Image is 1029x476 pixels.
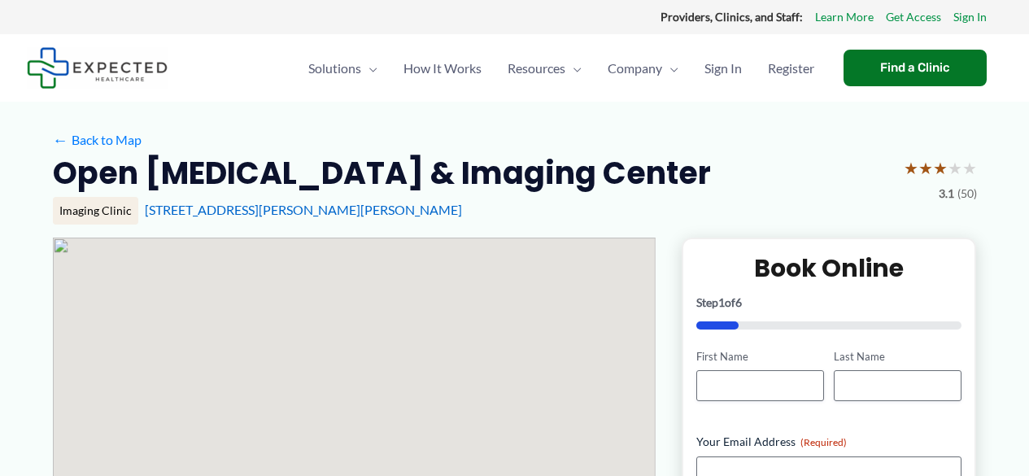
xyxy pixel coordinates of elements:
[361,40,377,97] span: Menu Toggle
[904,153,918,183] span: ★
[886,7,941,28] a: Get Access
[768,40,814,97] span: Register
[948,153,962,183] span: ★
[918,153,933,183] span: ★
[53,132,68,147] span: ←
[308,40,361,97] span: Solutions
[53,128,142,152] a: ←Back to Map
[704,40,742,97] span: Sign In
[696,349,824,365] label: First Name
[691,40,755,97] a: Sign In
[718,295,725,309] span: 1
[844,50,987,86] a: Find a Clinic
[53,153,711,193] h2: Open [MEDICAL_DATA] & Imaging Center
[755,40,827,97] a: Register
[608,40,662,97] span: Company
[508,40,565,97] span: Resources
[953,7,987,28] a: Sign In
[403,40,482,97] span: How It Works
[495,40,595,97] a: ResourcesMenu Toggle
[815,7,874,28] a: Learn More
[390,40,495,97] a: How It Works
[735,295,742,309] span: 6
[27,47,168,89] img: Expected Healthcare Logo - side, dark font, small
[933,153,948,183] span: ★
[53,197,138,225] div: Imaging Clinic
[696,434,962,450] label: Your Email Address
[696,252,962,284] h2: Book Online
[595,40,691,97] a: CompanyMenu Toggle
[939,183,954,204] span: 3.1
[957,183,977,204] span: (50)
[800,436,847,448] span: (Required)
[962,153,977,183] span: ★
[696,297,962,308] p: Step of
[661,10,803,24] strong: Providers, Clinics, and Staff:
[565,40,582,97] span: Menu Toggle
[662,40,678,97] span: Menu Toggle
[295,40,390,97] a: SolutionsMenu Toggle
[295,40,827,97] nav: Primary Site Navigation
[834,349,961,365] label: Last Name
[145,202,462,217] a: [STREET_ADDRESS][PERSON_NAME][PERSON_NAME]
